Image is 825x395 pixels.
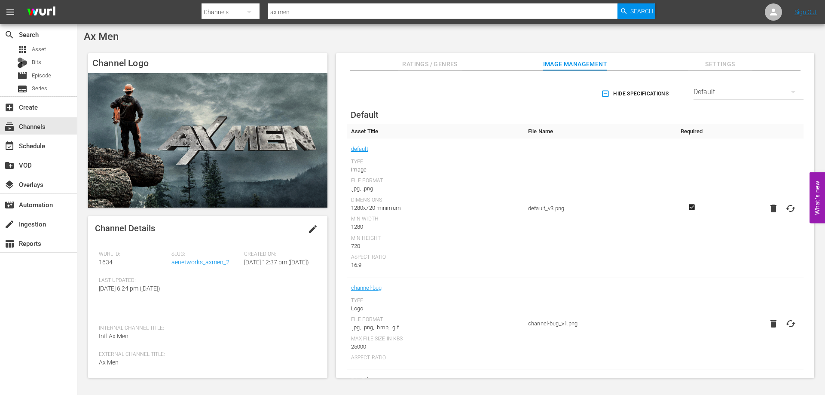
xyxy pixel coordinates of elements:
[351,184,519,193] div: .jpg, .png
[5,7,15,17] span: menu
[17,58,27,68] div: Bits
[687,203,697,211] svg: Required
[351,197,519,204] div: Dimensions
[32,71,51,80] span: Episode
[673,124,710,139] th: Required
[351,336,519,343] div: Max File Size In Kbs
[688,59,752,70] span: Settings
[244,259,309,266] span: [DATE] 12:37 pm ([DATE])
[351,144,368,155] a: default
[84,31,119,43] span: Ax Men
[524,139,673,278] td: default_v3.png
[4,160,15,171] span: VOD
[351,204,519,212] div: 1280x720 minimum
[308,224,318,234] span: edit
[244,251,312,258] span: Created On:
[302,219,323,239] button: edit
[694,80,804,104] div: Default
[351,110,379,120] span: Default
[171,251,240,258] span: Slug:
[351,242,519,251] div: 720
[810,172,825,223] button: Open Feedback Widget
[32,45,46,54] span: Asset
[88,73,327,208] img: Ax Men
[351,316,519,323] div: File Format
[599,82,672,106] button: Hide Specifications
[99,377,312,384] span: Description:
[351,304,519,313] div: Logo
[4,180,15,190] span: Overlays
[351,282,382,294] a: channel-bug
[4,30,15,40] span: search
[99,359,119,366] span: Ax Men
[4,239,15,249] span: Reports
[99,325,312,332] span: Internal Channel Title:
[95,223,155,233] span: Channel Details
[32,84,47,93] span: Series
[99,251,167,258] span: Wurl ID:
[32,58,41,67] span: Bits
[88,53,327,73] h4: Channel Logo
[524,124,673,139] th: File Name
[17,44,27,55] span: Asset
[398,59,462,70] span: Ratings / Genres
[351,165,519,174] div: Image
[351,235,519,242] div: Min Height
[794,9,817,15] a: Sign Out
[347,124,524,139] th: Asset Title
[630,3,653,19] span: Search
[351,159,519,165] div: Type
[351,216,519,223] div: Min Width
[99,333,128,340] span: Intl Ax Men
[99,351,312,358] span: External Channel Title:
[4,122,15,132] span: Channels
[351,323,519,332] div: .jpg, .png, .bmp, .gif
[99,259,113,266] span: 1634
[4,200,15,210] span: Automation
[351,343,519,351] div: 25000
[17,70,27,81] span: Episode
[351,261,519,269] div: 16:9
[17,84,27,94] span: Series
[351,254,519,261] div: Aspect Ratio
[4,219,15,230] span: Ingestion
[351,178,519,184] div: File Format
[171,259,229,266] a: aenetworks_axmen_2
[603,89,669,98] span: Hide Specifications
[351,297,519,304] div: Type
[351,355,519,361] div: Aspect Ratio
[351,223,519,231] div: 1280
[99,285,160,292] span: [DATE] 6:24 pm ([DATE])
[351,374,519,386] span: Bits Tile
[99,277,167,284] span: Last Updated:
[524,278,673,370] td: channel-bug_v1.png
[617,3,655,19] button: Search
[4,102,15,113] span: Create
[4,141,15,151] span: Schedule
[21,2,62,22] img: ans4CAIJ8jUAAAAAAAAAAAAAAAAAAAAAAAAgQb4GAAAAAAAAAAAAAAAAAAAAAAAAJMjXAAAAAAAAAAAAAAAAAAAAAAAAgAT5G...
[543,59,607,70] span: Image Management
